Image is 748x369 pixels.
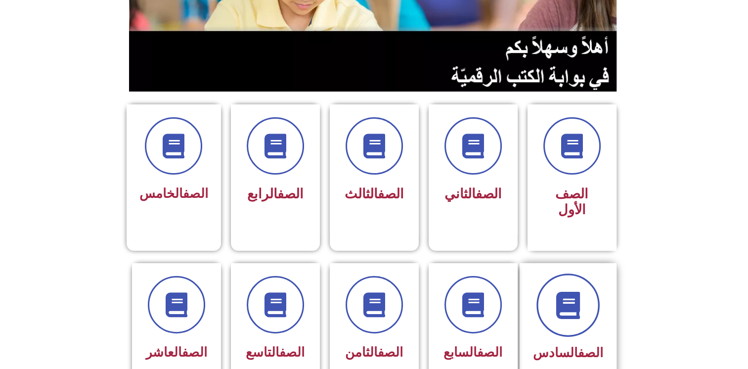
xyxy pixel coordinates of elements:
a: الصف [477,345,502,360]
a: الصف [183,186,208,201]
a: الصف [378,345,403,360]
span: الخامس [139,186,208,201]
span: الرابع [247,186,304,202]
span: الثامن [345,345,403,360]
span: الثالث [345,186,404,202]
a: الصف [578,345,603,360]
a: الصف [277,186,304,202]
a: الصف [279,345,305,360]
span: الصف الأول [555,186,588,218]
span: الثاني [444,186,502,202]
span: التاسع [246,345,305,360]
span: السادس [533,345,603,360]
span: السابع [443,345,502,360]
a: الصف [378,186,404,202]
a: الصف [182,345,207,360]
span: العاشر [146,345,207,360]
a: الصف [476,186,502,202]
